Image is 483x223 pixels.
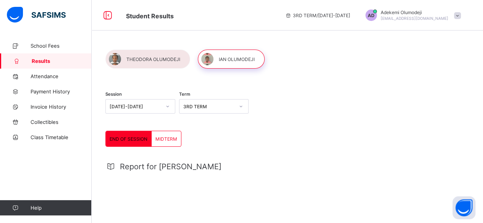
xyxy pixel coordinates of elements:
[31,43,92,49] span: School Fees
[31,104,92,110] span: Invoice History
[358,10,465,21] div: AdekemiOlumodeji
[105,91,122,97] span: Session
[7,7,66,23] img: safsims
[120,162,221,171] span: Report for [PERSON_NAME]
[110,136,147,142] span: END OF SESSION
[31,119,92,125] span: Collectibles
[31,205,91,211] span: Help
[452,196,475,219] button: Open asap
[155,136,177,142] span: MIDTERM
[32,58,92,64] span: Results
[179,91,190,97] span: Term
[31,88,92,95] span: Payment History
[381,16,448,21] span: [EMAIL_ADDRESS][DOMAIN_NAME]
[183,104,235,109] div: 3RD TERM
[110,104,161,109] div: [DATE]-[DATE]
[31,134,92,140] span: Class Timetable
[126,12,174,20] span: Student Results
[368,13,375,18] span: AD
[285,13,350,18] span: session/term information
[31,73,92,79] span: Attendance
[381,10,448,15] span: Adekemi Olumodeji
